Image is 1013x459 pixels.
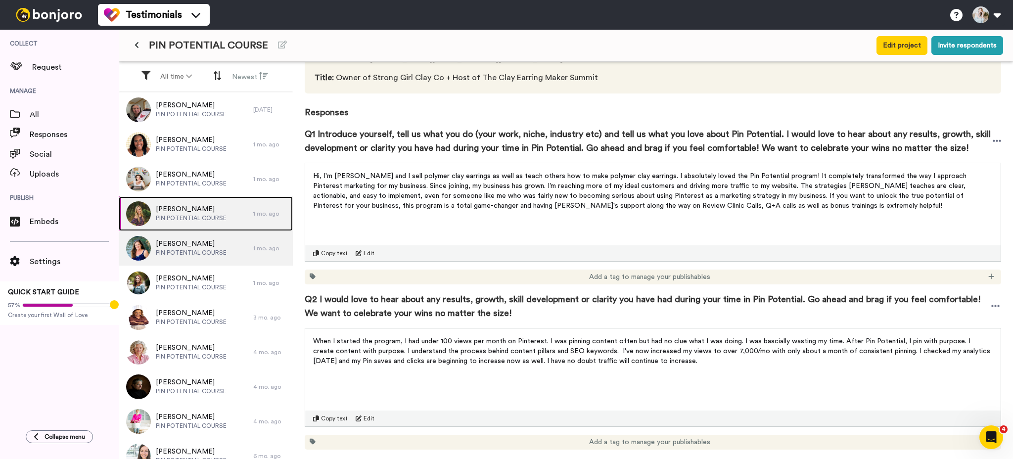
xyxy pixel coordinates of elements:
span: PIN POTENTIAL COURSE [156,180,227,187]
span: Q1 Introduce yourself, tell us what you do (your work, niche, industry etc) and tell us what you ... [305,127,993,155]
span: [PERSON_NAME] [156,204,227,214]
span: PIN POTENTIAL COURSE [156,387,227,395]
div: 1 mo. ago [253,140,288,148]
button: Invite respondents [931,36,1003,55]
span: PIN POTENTIAL COURSE [156,422,227,430]
a: [PERSON_NAME]PIN POTENTIAL COURSE4 mo. ago [119,335,293,369]
span: [PERSON_NAME] [156,274,227,283]
span: Responses [305,93,1001,119]
a: [PERSON_NAME]PIN POTENTIAL COURSE1 mo. ago [119,162,293,196]
span: 4 [1000,425,1008,433]
img: 7148a9af-eaa4-46f0-8175-82ec91f49576.png [126,305,151,330]
span: Embeds [30,216,119,228]
span: [PERSON_NAME] [156,239,227,249]
span: [PERSON_NAME] [156,447,227,457]
div: 1 mo. ago [253,210,288,218]
span: Collapse menu [45,433,85,441]
a: [PERSON_NAME]PIN POTENTIAL COURSE3 mo. ago [119,300,293,335]
img: 261d3ba1-66a3-44e3-8226-9929a4e4e69e.jpeg [126,236,151,261]
span: Testimonials [126,8,182,22]
div: 3 mo. ago [253,314,288,321]
a: [PERSON_NAME]PIN POTENTIAL COURSE1 mo. ago [119,266,293,300]
span: Owner of Strong Girl Clay Co + Host of The Clay Earring Maker Summit [315,72,598,84]
div: 4 mo. ago [253,348,288,356]
button: Collapse menu [26,430,93,443]
button: Edit project [876,36,927,55]
span: [PERSON_NAME] [156,100,227,110]
a: [PERSON_NAME]PIN POTENTIAL COURSE1 mo. ago [119,127,293,162]
span: [PERSON_NAME] [156,170,227,180]
img: ca4a4349-63ac-4795-af8f-fd1b93b4589d.jpeg [126,132,151,157]
span: PIN POTENTIAL COURSE [156,249,227,257]
img: f3770117-e843-47c8-84ec-d4e991ec5c18.png [126,201,151,226]
span: PIN POTENTIAL COURSE [149,39,268,52]
button: Newest [226,67,274,86]
a: [PERSON_NAME]PIN POTENTIAL COURSE[DATE] [119,92,293,127]
div: 4 mo. ago [253,417,288,425]
a: [PERSON_NAME]PIN POTENTIAL COURSE4 mo. ago [119,369,293,404]
span: Copy text [321,414,348,422]
span: PIN POTENTIAL COURSE [156,353,227,361]
span: 57% [8,301,20,309]
div: 1 mo. ago [253,175,288,183]
span: [PERSON_NAME] [156,308,227,318]
img: 52daa714-f8a1-4e3f-afdd-d1219d9ddeab.png [126,340,151,365]
span: Add a tag to manage your publishables [589,272,710,282]
span: Responses [30,129,119,140]
span: PIN POTENTIAL COURSE [156,283,227,291]
div: 1 mo. ago [253,279,288,287]
iframe: Intercom live chat [979,425,1003,449]
div: 4 mo. ago [253,383,288,391]
span: [PERSON_NAME] [156,377,227,387]
span: Add a tag to manage your publishables [589,437,710,447]
span: PIN POTENTIAL COURSE [156,145,227,153]
span: Edit [364,249,374,257]
span: QUICK START GUIDE [8,289,79,296]
img: da0da98c-5699-48d6-8b49-69972a259902.jpeg [126,409,151,434]
span: When I started the program, I had under 100 views per month on Pinterest. I was pinning content o... [313,338,992,365]
span: PIN POTENTIAL COURSE [156,110,227,118]
span: All [30,109,119,121]
span: Social [30,148,119,160]
span: Request [32,61,119,73]
a: [PERSON_NAME]PIN POTENTIAL COURSE1 mo. ago [119,231,293,266]
img: tm-color.svg [104,7,120,23]
img: af6fb907-4e4d-430c-95e1-b0fb1b6761c5.jpeg [126,97,151,122]
span: [PERSON_NAME] [156,343,227,353]
span: Hi, I'm [PERSON_NAME] and I sell polymer clay earrings as well as teach others how to make polyme... [313,173,968,209]
span: Settings [30,256,119,268]
span: Title : [315,74,334,82]
img: 3832ab74-9b63-4bf7-a4db-44e33e741550.jpeg [126,374,151,399]
span: Edit [364,414,374,422]
span: Uploads [30,168,119,180]
a: [PERSON_NAME]PIN POTENTIAL COURSE1 mo. ago [119,196,293,231]
div: Tooltip anchor [110,300,119,309]
span: Create your first Wall of Love [8,311,111,319]
div: [DATE] [253,106,288,114]
a: [PERSON_NAME]PIN POTENTIAL COURSE4 mo. ago [119,404,293,439]
img: bj-logo-header-white.svg [12,8,86,22]
span: Q2 I would love to hear about any results, growth, skill development or clarity you have had duri... [305,292,990,320]
button: All time [154,68,198,86]
span: PIN POTENTIAL COURSE [156,318,227,326]
img: f11fcd46-4b71-4311-8511-1e4040adf36f.jpeg [126,271,151,295]
span: [PERSON_NAME] [156,412,227,422]
span: PIN POTENTIAL COURSE [156,214,227,222]
img: 1dbd9cde-0e11-4fb5-9b96-fc7d96deb925.jpeg [126,167,151,191]
div: 1 mo. ago [253,244,288,252]
span: [PERSON_NAME] [156,135,227,145]
span: Copy text [321,249,348,257]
